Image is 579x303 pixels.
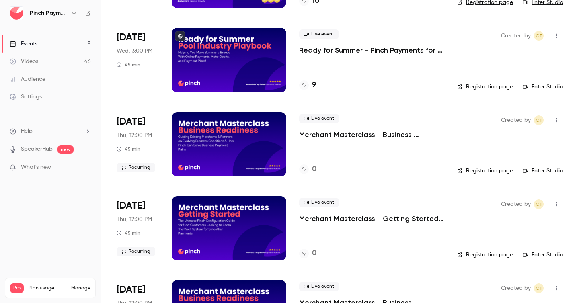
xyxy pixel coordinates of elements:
div: Videos [10,57,38,66]
li: help-dropdown-opener [10,127,91,135]
span: Help [21,127,33,135]
div: 45 min [117,146,140,152]
a: 0 [299,248,316,259]
div: Events [10,40,37,48]
a: Enter Studio [523,83,563,91]
span: CT [536,283,542,293]
span: [DATE] [117,31,145,44]
h4: 0 [312,164,316,175]
div: Oct 2 Thu, 12:00 PM (Australia/Brisbane) [117,112,159,176]
span: Thu, 12:00 PM [117,131,152,139]
a: Registration page [457,251,513,259]
img: Pinch Payments [10,7,23,20]
a: Merchant Masterclass - Business Readiness Edition [299,130,444,139]
span: Created by [501,199,531,209]
span: Wed, 3:00 PM [117,47,152,55]
div: Oct 1 Wed, 3:00 PM (Australia/Brisbane) [117,28,159,92]
span: Thu, 12:00 PM [117,215,152,223]
span: [DATE] [117,115,145,128]
h4: 0 [312,248,316,259]
iframe: Noticeable Trigger [81,164,91,171]
a: Enter Studio [523,251,563,259]
div: Oct 16 Thu, 12:00 PM (Australia/Brisbane) [117,196,159,260]
span: Pro [10,283,24,293]
span: [DATE] [117,283,145,296]
a: Registration page [457,167,513,175]
span: Recurring [117,247,155,256]
a: Manage [71,285,90,291]
a: Merchant Masterclass - Getting Started with Pinch [299,214,444,223]
a: Registration page [457,83,513,91]
span: Plan usage [29,285,66,291]
span: Created by [501,31,531,41]
span: What's new [21,163,51,172]
span: Created by [501,283,531,293]
h6: Pinch Payments [30,9,68,17]
span: new [57,145,74,154]
span: Created by [501,115,531,125]
span: Cameron Taylor [534,115,544,125]
a: Ready for Summer - Pinch Payments for the Pool Industry [299,45,444,55]
span: [DATE] [117,199,145,212]
a: Enter Studio [523,167,563,175]
span: Recurring [117,163,155,172]
a: SpeakerHub [21,145,53,154]
span: Live event [299,282,339,291]
span: CT [536,115,542,125]
div: Settings [10,93,42,101]
span: CT [536,31,542,41]
span: CT [536,199,542,209]
span: Cameron Taylor [534,199,544,209]
h4: 9 [312,80,316,91]
a: 0 [299,164,316,175]
span: Live event [299,198,339,207]
span: Live event [299,29,339,39]
div: 45 min [117,230,140,236]
span: Live event [299,114,339,123]
div: Audience [10,75,45,83]
a: 9 [299,80,316,91]
div: 45 min [117,61,140,68]
span: Cameron Taylor [534,283,544,293]
span: Cameron Taylor [534,31,544,41]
